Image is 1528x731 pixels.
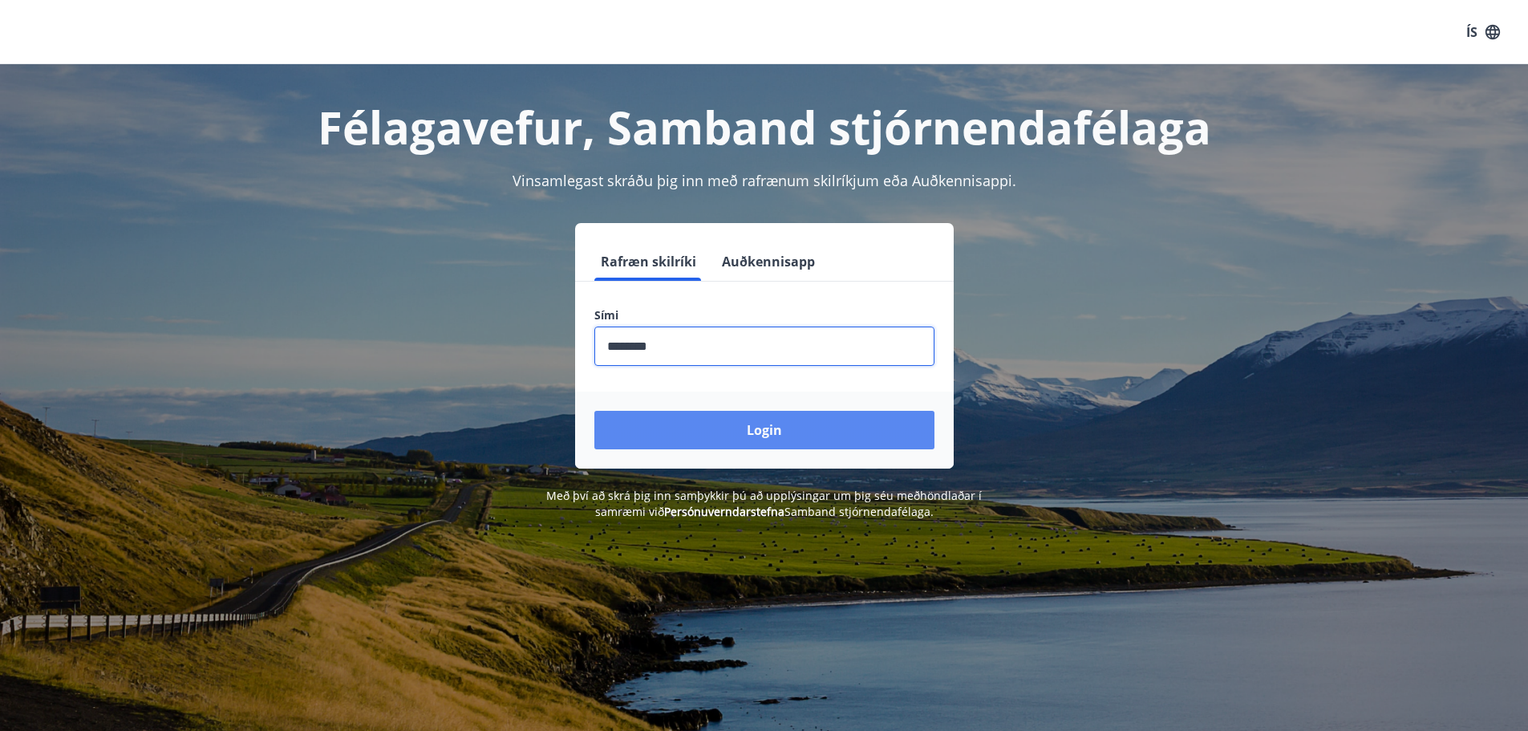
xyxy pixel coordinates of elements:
[594,242,703,281] button: Rafræn skilríki
[594,411,934,449] button: Login
[594,307,934,323] label: Sími
[546,488,982,519] span: Með því að skrá þig inn samþykkir þú að upplýsingar um þig séu meðhöndlaðar í samræmi við Samband...
[513,171,1016,190] span: Vinsamlegast skráðu þig inn með rafrænum skilríkjum eða Auðkennisappi.
[1457,18,1509,47] button: ÍS
[715,242,821,281] button: Auðkennisapp
[206,96,1323,157] h1: Félagavefur, Samband stjórnendafélaga
[664,504,784,519] a: Persónuverndarstefna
